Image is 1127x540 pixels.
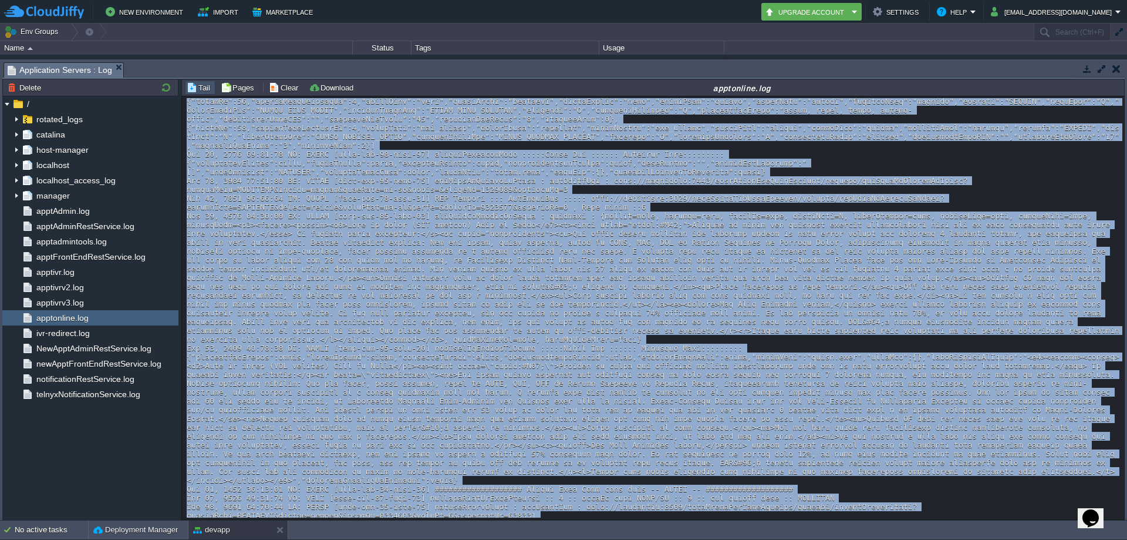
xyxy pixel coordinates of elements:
[34,236,109,247] a: apptadmintools.log
[412,41,599,55] div: Tags
[198,5,242,19] button: Import
[362,83,1123,93] div: apptonline.log
[269,82,302,93] button: Clear
[15,521,88,539] div: No active tasks
[1,55,10,86] img: AMDAwAAAACH5BAEAAAAALAAAAAABAAEAAAICRAEAOw==
[34,129,67,140] a: catalina
[1078,493,1115,528] iframe: chat widget
[34,267,76,277] a: apptivr.log
[34,221,136,232] a: apptAdminRestService.log
[34,328,92,338] a: ivr-redirect.log
[4,5,84,19] img: CloudJiffy
[106,5,187,19] button: New Environment
[34,114,85,125] a: rotated_logs
[34,175,117,186] a: localhost_access_log
[309,82,357,93] button: Download
[1,41,352,55] div: Name
[600,41,724,55] div: Usage
[659,55,697,86] div: 24%
[34,160,71,170] a: localhost
[34,343,153,354] a: NewApptAdminRestService.log
[34,190,72,201] a: manager
[8,63,112,78] span: Application Servers : Log
[252,5,316,19] button: Marketplace
[34,389,142,400] a: telnyxNotificationService.log
[34,358,163,369] a: newApptFrontEndRestService.log
[34,313,90,323] a: apptonline.log
[8,82,45,93] button: Delete
[353,41,411,55] div: Status
[991,5,1115,19] button: [EMAIL_ADDRESS][DOMAIN_NAME]
[28,47,33,50] img: AMDAwAAAACH5BAEAAAAALAAAAAABAAEAAAICRAEAOw==
[873,5,922,19] button: Settings
[221,82,258,93] button: Pages
[353,55,411,86] div: Running
[34,374,136,384] a: notificationRestService.log
[187,82,214,93] button: Tail
[4,24,62,40] button: Env Groups
[93,524,178,536] button: Deployment Manager
[34,297,86,308] a: apptivrv3.log
[11,55,27,86] img: AMDAwAAAACH5BAEAAAAALAAAAAABAAEAAAICRAEAOw==
[765,5,848,19] button: Upgrade Account
[34,282,86,293] a: apptivrv2.log
[34,145,90,155] a: host-manager
[193,524,230,536] button: devapp
[937,5,970,19] button: Help
[34,251,147,262] a: apptFrontEndRestService.log
[34,206,92,216] a: apptAdmin.log
[618,55,641,86] div: 24 / 56
[25,99,31,109] a: /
